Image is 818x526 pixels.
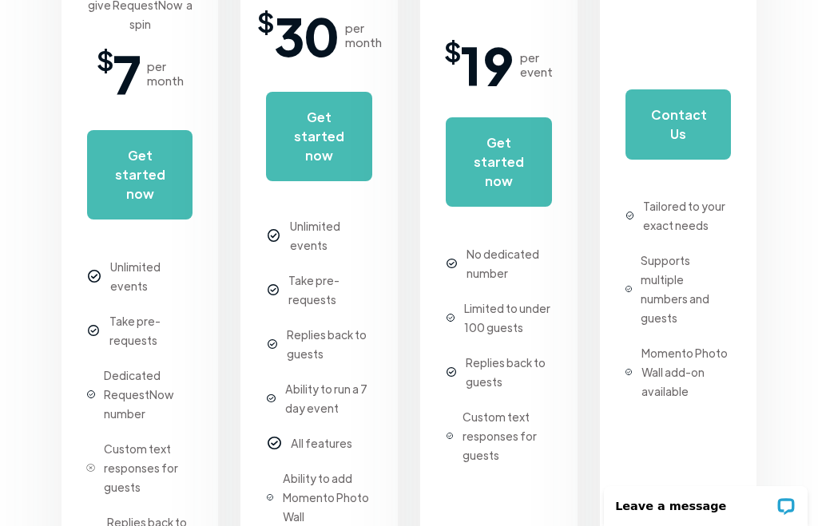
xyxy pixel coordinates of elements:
span: $ [257,11,274,30]
div: Momento Photo Wall add-on available [641,343,732,401]
div: Supports multiple numbers and guests [641,251,731,327]
div: Ability to add Momento Photo Wall [283,469,372,526]
img: checkmark [447,259,456,268]
div: per event [520,50,553,79]
div: Limited to under 100 guests [464,299,552,337]
span: $ [97,49,113,69]
div: per month [345,21,382,49]
div: Replies back to guests [466,353,551,391]
span: 30 [274,11,339,59]
div: Replies back to guests [287,325,372,363]
img: checkmark [267,394,276,403]
iframe: LiveChat chat widget [594,476,818,526]
img: checkmark [447,433,453,439]
div: Take pre-requests [109,311,193,350]
div: Ability to run a 7 day event [285,379,372,417]
a: Contact Us [625,89,732,160]
img: checkmark [626,212,634,219]
span: 7 [113,49,141,97]
a: Get started now [87,130,193,219]
span: $ [444,41,461,60]
span: 19 [461,41,514,89]
img: checkmark [625,369,632,375]
div: Custom text responses for guests [463,407,552,465]
div: Dedicated RequestNow number [104,366,193,423]
img: checkmark [268,339,277,349]
a: Get started now [266,92,372,181]
div: Unlimited events [110,257,193,295]
div: No dedicated number [467,244,552,283]
img: checkmark [625,286,631,291]
img: checkmark [268,229,280,241]
img: checkmark [88,325,99,336]
img: checkmark [88,270,100,282]
div: Custom text responses for guests [104,439,193,496]
img: checkmark [267,494,273,500]
img: checkmark [447,314,455,322]
div: All features [291,433,352,453]
img: checkmark [268,284,279,295]
div: per month [147,59,184,88]
img: checkmark [87,390,95,398]
div: Take pre-requests [288,271,372,309]
img: checkmark [86,464,95,473]
div: Unlimited events [290,216,372,255]
a: Get started now [446,117,552,207]
div: Tailored to your exact needs [643,196,731,235]
img: checkmark [447,367,456,377]
img: checkmark [268,437,281,450]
